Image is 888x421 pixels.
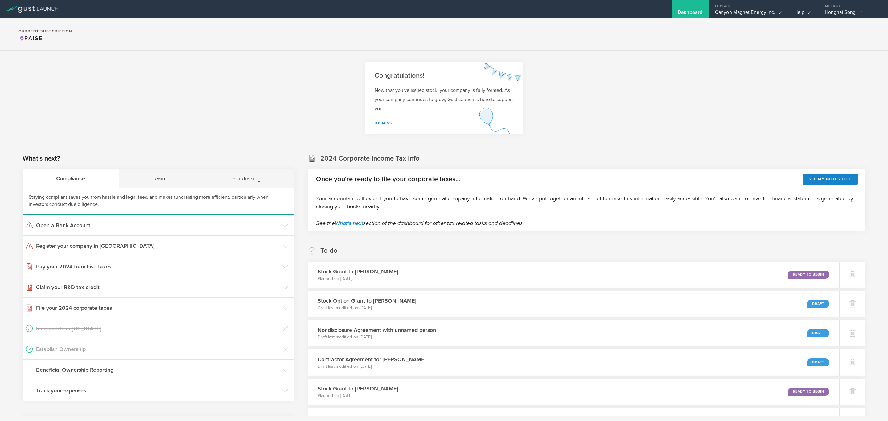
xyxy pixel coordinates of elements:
h3: Nondisclosure Agreement with unnamed person [318,326,436,334]
div: Dashboard [678,9,702,18]
div: Contractor Agreement for [PERSON_NAME]Draft last modified on [DATE]Draft [308,349,839,376]
h2: Congratulations! [375,71,513,80]
div: Ready to Begin [788,271,829,279]
div: Canyon Magnet Energy Inc. [715,9,782,18]
p: Draft last modified on [DATE] [318,305,416,311]
h2: What's next? [23,154,60,163]
h3: Register your company in [GEOGRAPHIC_DATA] [36,242,279,250]
p: Planned on [DATE] [318,276,398,282]
div: Compliance [23,169,119,188]
div: Stock Grant to [PERSON_NAME]Planned on [DATE]Ready to Begin [308,379,839,405]
h3: Pay your 2024 franchise taxes [36,263,279,271]
div: Team [119,169,199,188]
h3: File your 2024 corporate taxes [36,304,279,312]
h3: Establish Ownership [36,345,279,353]
em: See the section of the dashboard for other tax related tasks and deadlines. [316,220,524,227]
h3: Stock Option Grant to [PERSON_NAME] [318,297,416,305]
a: What's next [335,220,363,227]
h3: Open a Bank Account [36,221,279,229]
div: Stock Grant to [PERSON_NAME]Planned on [DATE]Ready to Begin [308,262,839,288]
p: Draft last modified on [DATE] [318,363,426,370]
div: Honghai Song [825,9,877,18]
div: Draft [807,358,829,366]
h3: Contractor Agreement for [PERSON_NAME] [318,355,426,363]
div: Staying compliant saves you from hassle and legal fees, and makes fundraising more efficient, par... [23,188,294,215]
span: Raise [18,35,43,42]
h3: Claim your R&D tax credit [36,283,279,291]
h2: Once you're ready to file your corporate taxes... [316,175,460,184]
h3: Beneficial Ownership Reporting [36,366,279,374]
p: Your accountant will expect you to have some general company information on hand. We've put toget... [316,194,858,211]
div: Fundraising [199,169,294,188]
div: Draft [807,300,829,308]
h3: Stock Grant to [PERSON_NAME] [318,385,398,393]
p: Draft last modified on [DATE] [318,334,436,340]
a: Dismiss [375,121,392,125]
h3: Incorporate in [US_STATE] [36,325,279,333]
h2: To do [320,246,338,255]
div: Draft [807,329,829,337]
button: See my info sheet [803,174,858,185]
div: Help [794,9,811,18]
h2: 2024 Corporate Income Tax Info [320,154,420,163]
h3: Stock Grant to [PERSON_NAME] [318,268,398,276]
h3: Track your expenses [36,386,279,394]
div: Nondisclosure Agreement with unnamed personDraft last modified on [DATE]Draft [308,320,839,346]
h2: Current Subscription [18,29,72,33]
p: Now that you've issued stock, your company is fully formed. As your company continues to grow, Gu... [375,86,513,113]
div: Ready to Begin [788,388,829,396]
div: Stock Option Grant to [PERSON_NAME]Draft last modified on [DATE]Draft [308,291,839,317]
p: Planned on [DATE] [318,393,398,399]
